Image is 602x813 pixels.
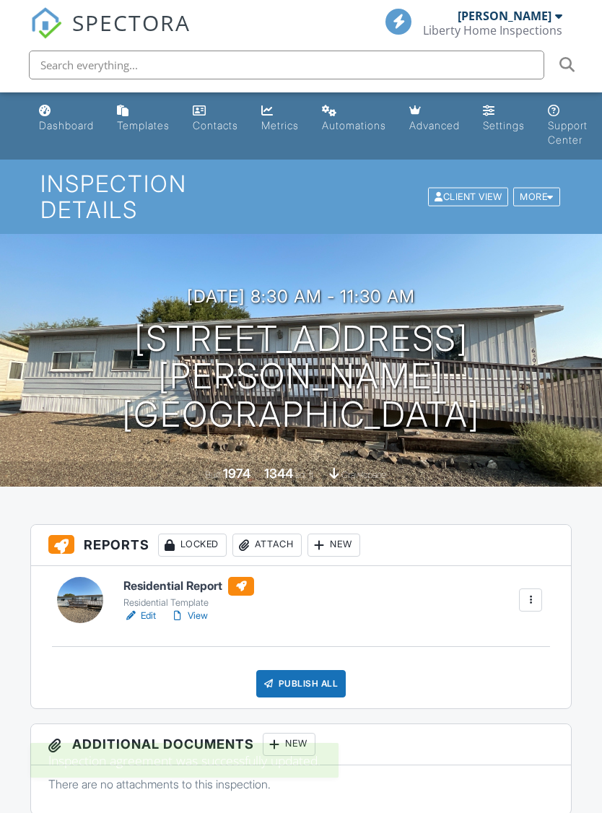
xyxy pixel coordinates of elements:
[483,119,525,131] div: Settings
[261,119,299,131] div: Metrics
[111,98,175,139] a: Templates
[223,466,250,481] div: 1974
[316,98,392,139] a: Automations (Basic)
[542,98,593,154] a: Support Center
[458,9,551,23] div: [PERSON_NAME]
[23,320,579,434] h1: [STREET_ADDRESS][PERSON_NAME] [GEOGRAPHIC_DATA]
[40,171,562,222] h1: Inspection Details
[193,119,238,131] div: Contacts
[295,469,315,480] span: sq. ft.
[123,609,156,623] a: Edit
[205,469,221,480] span: Built
[170,609,208,623] a: View
[117,119,170,131] div: Templates
[264,466,293,481] div: 1344
[187,287,415,306] h3: [DATE] 8:30 am - 11:30 am
[322,119,386,131] div: Automations
[307,534,360,557] div: New
[48,776,554,792] p: There are no attachments to this inspection.
[30,7,62,39] img: The Best Home Inspection Software - Spectora
[30,19,191,50] a: SPECTORA
[72,7,191,38] span: SPECTORA
[409,119,460,131] div: Advanced
[427,191,512,201] a: Client View
[31,525,572,566] h3: Reports
[428,187,508,206] div: Client View
[341,469,386,480] span: crawlspace
[123,577,254,609] a: Residential Report Residential Template
[548,119,588,146] div: Support Center
[513,187,560,206] div: More
[232,534,302,557] div: Attach
[39,119,94,131] div: Dashboard
[123,577,254,596] h6: Residential Report
[30,743,339,778] div: Inspection agreement was successfully updated.
[256,98,305,139] a: Metrics
[158,534,227,557] div: Locked
[29,51,544,79] input: Search everything...
[477,98,531,139] a: Settings
[256,670,346,697] div: Publish All
[423,23,562,38] div: Liberty Home Inspections
[403,98,466,139] a: Advanced
[33,98,100,139] a: Dashboard
[187,98,244,139] a: Contacts
[123,597,254,609] div: Residential Template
